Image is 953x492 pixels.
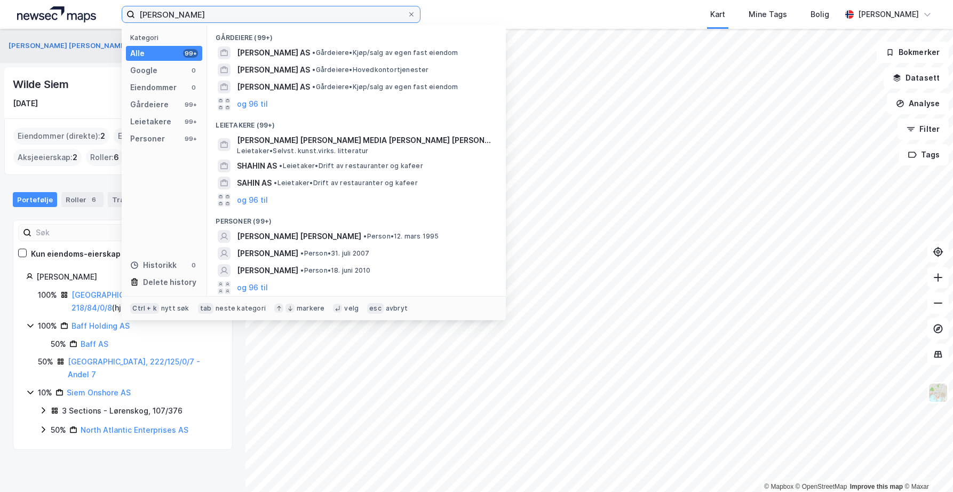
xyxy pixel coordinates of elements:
[312,66,428,74] span: Gårdeiere • Hovedkontortjenester
[72,290,152,312] a: [GEOGRAPHIC_DATA], 218/84/0/8
[899,144,949,165] button: Tags
[13,128,109,145] div: Eiendommer (direkte) :
[68,357,200,379] a: [GEOGRAPHIC_DATA], 222/125/0/7 - Andel 7
[61,192,104,207] div: Roller
[72,321,130,330] a: Baff Holding AS
[130,64,157,77] div: Google
[130,303,159,314] div: Ctrl + k
[237,64,310,76] span: [PERSON_NAME] AS
[312,66,315,74] span: •
[130,259,177,272] div: Historikk
[237,194,268,207] button: og 96 til
[386,304,408,313] div: avbryt
[143,276,196,289] div: Delete history
[135,6,407,22] input: Søk på adresse, matrikkel, gårdeiere, leietakere eller personer
[38,355,53,368] div: 50%
[73,151,77,164] span: 2
[297,304,324,313] div: markere
[237,177,272,189] span: SAHIN AS
[114,128,217,145] div: Eiendommer (Indirekte) :
[764,483,793,490] a: Mapbox
[130,47,145,60] div: Alle
[850,483,903,490] a: Improve this map
[237,160,277,172] span: SHAHIN AS
[274,179,277,187] span: •
[858,8,919,21] div: [PERSON_NAME]
[89,194,99,205] div: 6
[237,147,368,155] span: Leietaker • Selvst. kunst.virks. litteratur
[51,338,66,351] div: 50%
[300,266,370,275] span: Person • 18. juni 2010
[183,134,198,143] div: 99+
[300,266,304,274] span: •
[749,8,787,21] div: Mine Tags
[877,42,949,63] button: Bokmerker
[796,483,847,490] a: OpenStreetMap
[900,441,953,492] iframe: Chat Widget
[237,81,310,93] span: [PERSON_NAME] AS
[13,192,57,207] div: Portefølje
[710,8,725,21] div: Kart
[207,25,506,44] div: Gårdeiere (99+)
[81,425,188,434] a: North Atlantic Enterprises AS
[237,230,361,243] span: [PERSON_NAME] [PERSON_NAME]
[130,81,177,94] div: Eiendommer
[279,162,282,170] span: •
[114,151,119,164] span: 6
[161,304,189,313] div: nytt søk
[198,303,214,314] div: tab
[130,132,165,145] div: Personer
[237,134,493,147] span: [PERSON_NAME] [PERSON_NAME] MEDIA [PERSON_NAME] [PERSON_NAME]
[898,118,949,140] button: Filter
[86,149,123,166] div: Roller :
[67,388,131,397] a: Siem Onshore AS
[363,232,439,241] span: Person • 12. mars 1995
[237,264,298,277] span: [PERSON_NAME]
[237,247,298,260] span: [PERSON_NAME]
[38,386,52,399] div: 10%
[13,97,38,110] div: [DATE]
[17,6,96,22] img: logo.a4113a55bc3d86da70a041830d287a7e.svg
[81,339,108,348] a: Baff AS
[312,49,315,57] span: •
[36,271,219,283] div: [PERSON_NAME]
[183,117,198,126] div: 99+
[367,303,384,314] div: esc
[38,289,57,301] div: 100%
[237,98,268,110] button: og 96 til
[344,304,359,313] div: velg
[31,225,148,241] input: Søk
[183,100,198,109] div: 99+
[183,49,198,58] div: 99+
[72,289,219,314] div: ( hjemmelshaver )
[31,248,121,260] div: Kun eiendoms-eierskap
[237,281,268,294] button: og 96 til
[130,115,171,128] div: Leietakere
[274,179,417,187] span: Leietaker • Drift av restauranter og kafeer
[300,249,369,258] span: Person • 31. juli 2007
[207,113,506,132] div: Leietakere (99+)
[13,149,82,166] div: Aksjeeierskap :
[237,46,310,59] span: [PERSON_NAME] AS
[279,162,423,170] span: Leietaker • Drift av restauranter og kafeer
[312,49,458,57] span: Gårdeiere • Kjøp/salg av egen fast eiendom
[216,304,266,313] div: neste kategori
[887,93,949,114] button: Analyse
[51,424,66,437] div: 50%
[363,232,367,240] span: •
[928,383,948,403] img: Z
[130,98,169,111] div: Gårdeiere
[189,66,198,75] div: 0
[300,249,304,257] span: •
[312,83,458,91] span: Gårdeiere • Kjøp/salg av egen fast eiendom
[130,34,202,42] div: Kategori
[100,130,105,142] span: 2
[38,320,57,332] div: 100%
[62,404,182,417] div: 3 Sections - Lørenskog, 107/376
[884,67,949,89] button: Datasett
[207,209,506,228] div: Personer (99+)
[13,76,71,93] div: Wilde Siem
[108,192,181,207] div: Transaksjoner
[9,41,130,51] button: [PERSON_NAME] [PERSON_NAME]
